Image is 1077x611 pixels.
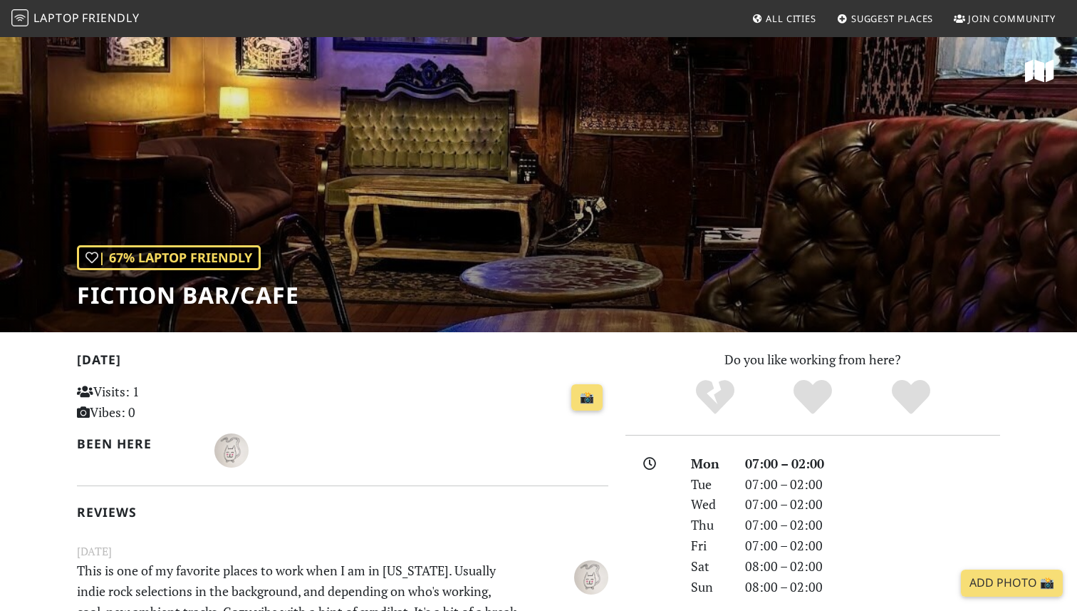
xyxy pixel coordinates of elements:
span: sugi [574,567,608,584]
span: Join Community [968,12,1056,25]
div: 07:00 – 02:00 [737,535,1009,556]
span: sugi [214,441,249,458]
div: No [666,378,764,417]
div: Sun [682,577,737,597]
span: Friendly [82,10,139,26]
a: 📸 [571,384,603,411]
div: Wed [682,494,737,515]
p: Do you like working from here? [625,349,1000,370]
div: 07:00 – 02:00 [737,453,1009,474]
div: Yes [764,378,862,417]
div: 07:00 – 02:00 [737,474,1009,495]
div: 08:00 – 02:00 [737,556,1009,577]
h2: Reviews [77,505,608,520]
a: Join Community [948,6,1061,31]
div: Fri [682,535,737,556]
h2: [DATE] [77,352,608,373]
span: Suggest Places [851,12,934,25]
div: Thu [682,515,737,535]
small: [DATE] [68,543,617,560]
div: Mon [682,453,737,474]
img: 6201-sugi.jpg [574,560,608,595]
img: 6201-sugi.jpg [214,433,249,468]
img: LaptopFriendly [11,9,28,26]
span: Laptop [33,10,80,26]
div: Sat [682,556,737,577]
a: All Cities [746,6,822,31]
div: Definitely! [862,378,960,417]
div: 08:00 – 02:00 [737,577,1009,597]
div: | 67% Laptop Friendly [77,245,261,270]
h1: Fiction Bar/Cafe [77,282,299,309]
a: LaptopFriendly LaptopFriendly [11,6,140,31]
span: All Cities [766,12,816,25]
a: Add Photo 📸 [961,570,1063,597]
h2: Been here [77,436,197,451]
a: Suggest Places [831,6,940,31]
p: Visits: 1 Vibes: 0 [77,381,243,423]
div: 07:00 – 02:00 [737,515,1009,535]
div: Tue [682,474,737,495]
div: 07:00 – 02:00 [737,494,1009,515]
